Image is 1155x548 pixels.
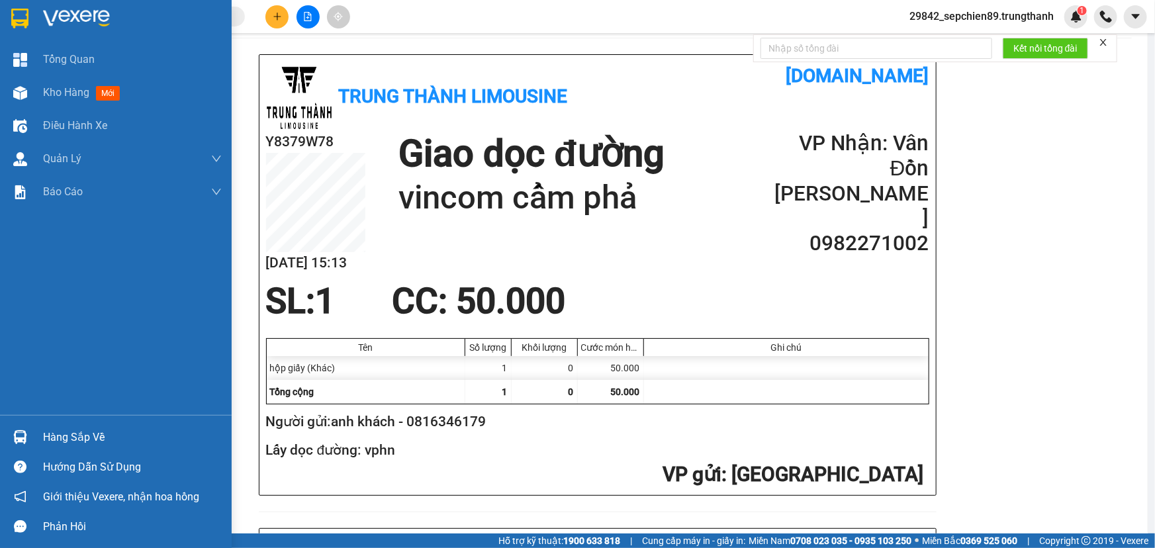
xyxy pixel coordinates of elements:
span: mới [96,86,120,101]
span: plus [273,12,282,21]
button: file-add [297,5,320,28]
button: plus [265,5,289,28]
div: hộp giấy (Khác) [267,356,465,380]
span: 29842_sepchien89.trungthanh [899,8,1064,24]
sup: 1 [1078,6,1087,15]
span: notification [14,490,26,503]
span: Miền Bắc [922,533,1017,548]
span: 1 [316,281,336,322]
span: Miền Nam [749,533,911,548]
span: 1 [1080,6,1084,15]
h2: VP Nhận: Vân Đồn [770,131,929,181]
span: close [1099,38,1108,47]
img: warehouse-icon [13,152,27,166]
h2: : [GEOGRAPHIC_DATA] [266,461,924,488]
div: Ghi chú [647,342,925,353]
div: Tên [270,342,461,353]
strong: 0708 023 035 - 0935 103 250 [790,535,911,546]
h2: Lấy dọc đường: vphn [266,439,924,461]
h2: Y8379W78 [266,131,365,153]
span: Tổng cộng [270,387,314,397]
h2: 0982271002 [770,231,929,256]
img: warehouse-icon [13,119,27,133]
span: question-circle [14,461,26,473]
div: 50.000 [578,356,644,380]
strong: 1900 633 818 [563,535,620,546]
img: solution-icon [13,185,27,199]
span: Giới thiệu Vexere, nhận hoa hồng [43,488,199,505]
img: warehouse-icon [13,430,27,444]
span: Kết nối tổng đài [1013,41,1078,56]
span: | [630,533,632,548]
b: [DOMAIN_NAME] [177,11,320,32]
span: | [1027,533,1029,548]
button: Kết nối tổng đài [1003,38,1088,59]
span: 0 [569,387,574,397]
h1: Giao dọc đường [69,95,244,186]
h2: [PERSON_NAME] [770,181,929,232]
span: Báo cáo [43,183,83,200]
span: aim [334,12,343,21]
img: warehouse-icon [13,86,27,100]
span: 50.000 [611,387,640,397]
span: Cung cấp máy in - giấy in: [642,533,745,548]
span: down [211,187,222,197]
div: Phản hồi [43,517,222,537]
div: 1 [465,356,512,380]
img: phone-icon [1100,11,1112,23]
input: Nhập số tổng đài [761,38,992,59]
span: message [14,520,26,533]
img: logo.jpg [7,20,44,86]
div: Khối lượng [515,342,574,353]
span: down [211,154,222,164]
button: aim [327,5,350,28]
h1: Giao dọc đường [398,131,665,177]
h2: Người gửi: anh khách - 0816346179 [266,411,924,433]
span: 1 [502,387,508,397]
span: copyright [1082,536,1091,545]
b: Trung Thành Limousine [50,11,146,91]
span: Tổng Quan [43,51,95,68]
span: VP gửi [663,463,722,486]
span: SL: [266,281,316,322]
img: logo-vxr [11,9,28,28]
div: 0 [512,356,578,380]
span: file-add [303,12,312,21]
b: Trung Thành Limousine [339,85,568,107]
b: [DOMAIN_NAME] [786,65,929,87]
div: Số lượng [469,342,508,353]
div: Cước món hàng [581,342,640,353]
div: Hàng sắp về [43,428,222,447]
div: CC : 50.000 [384,281,573,321]
span: Quản Lý [43,150,81,167]
span: ⚪️ [915,538,919,543]
button: caret-down [1124,5,1147,28]
img: logo.jpg [266,65,332,131]
h2: 77WXLAYW [7,95,107,116]
img: icon-new-feature [1070,11,1082,23]
div: Hướng dẫn sử dụng [43,457,222,477]
span: Điều hành xe [43,117,107,134]
img: dashboard-icon [13,53,27,67]
strong: 0369 525 060 [960,535,1017,546]
h2: [DATE] 15:13 [266,252,365,274]
h1: vincom cẩm phả [398,177,665,219]
span: caret-down [1130,11,1142,23]
span: Hỗ trợ kỹ thuật: [498,533,620,548]
span: Kho hàng [43,86,89,99]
